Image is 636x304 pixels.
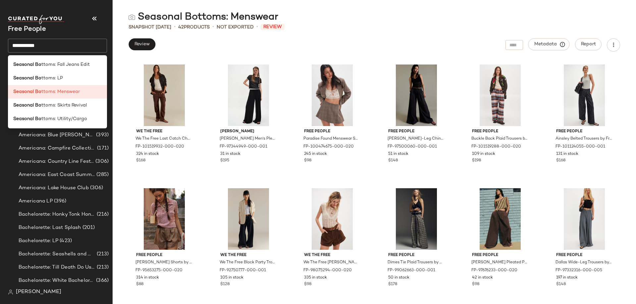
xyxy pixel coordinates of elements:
[220,275,243,281] span: 105 in stock
[95,131,109,139] span: (393)
[220,129,277,135] span: [PERSON_NAME]
[178,25,184,30] span: 42
[220,151,240,157] span: 31 in stock
[129,24,171,31] span: Snapshot [DATE]
[467,65,534,126] img: 101519288_020_a
[19,277,95,284] span: Bachelorette: White Bachelorette Outfits
[131,188,198,250] img: 95653275_020_g
[472,282,479,287] span: $98
[256,23,258,31] span: •
[388,260,444,266] span: Dimes Tie Plaid Trousers by Free People in Black, Size: US 6
[13,102,41,109] b: Seasonal Bo
[471,136,528,142] span: Buckle Back Plaid Trousers by Free People in Brown, Size: US 14
[215,65,282,126] img: 97344949_001_a
[131,65,198,126] img: 101519932_020_a
[215,188,282,250] img: 92750777_001_a
[581,42,596,47] span: Report
[556,282,566,287] span: $148
[174,23,176,31] span: •
[471,260,528,266] span: [PERSON_NAME] Pleated Pull-On Trousers by Free People in Brown, Size: XL
[299,65,366,126] img: 100474675_020_a
[13,88,41,95] b: Seasonal Bo
[304,275,327,281] span: 335 in stock
[220,158,229,164] span: $195
[135,268,183,274] span: FP-95653275-000-020
[53,197,67,205] span: (396)
[95,277,109,284] span: (366)
[220,260,276,266] span: We The Free Block Party Trouser Jeans at Free People in Black, Size: 26
[8,289,13,295] img: svg%3e
[19,145,96,152] span: Americana: Campfire Collective
[472,158,481,164] span: $198
[19,264,95,271] span: Bachelorette: Till Death Do Us Party
[178,24,210,31] div: Products
[299,188,366,250] img: 98075294_020_a
[556,129,612,135] span: Free People
[388,151,408,157] span: 51 in stock
[19,184,89,192] span: Americana: Lake House Club
[89,184,103,192] span: (306)
[471,268,517,274] span: FP-97676233-000-020
[19,211,95,218] span: Bachelorette: Honky Tonk Honey
[134,42,150,47] span: Review
[388,275,409,281] span: 50 in stock
[220,252,277,258] span: We The Free
[304,252,360,258] span: We The Free
[528,38,570,50] button: Metadata
[136,129,192,135] span: We The Free
[41,75,63,82] span: ttoms: LP
[220,268,266,274] span: FP-92750777-000-001
[556,268,602,274] span: FP-97332316-000-005
[551,188,618,250] img: 97332316_005_a
[383,65,450,126] img: 97500060_001_a
[41,102,87,109] span: ttoms: Skirts Revival
[303,136,360,142] span: Paradise Found Menswear Skort by Free People in Brown, Size: XS
[81,224,95,232] span: (201)
[303,260,360,266] span: We The Free [PERSON_NAME] Suede Shorts at Free People in Brown, Size: L
[129,11,278,24] div: Seasonal Bottoms: Menswear
[388,252,445,258] span: Free People
[472,252,528,258] span: Free People
[94,158,109,165] span: (306)
[220,136,276,142] span: [PERSON_NAME] Men's Pleated Pants at Free People in Black, Size: L
[388,268,435,274] span: FP-99062663-000-001
[135,144,184,150] span: FP-101519932-000-020
[575,38,602,50] button: Report
[136,151,159,157] span: 324 in stock
[135,136,192,142] span: We The Free Last Catch Check Pants at Free People in Brown, Size: US 2
[388,282,397,287] span: $178
[8,26,46,33] span: Current Company Name
[467,188,534,250] img: 97676233_020_e
[58,237,72,245] span: (423)
[556,252,612,258] span: Free People
[304,282,311,287] span: $98
[556,144,605,150] span: FP-101124055-000-001
[304,151,327,157] span: 245 in stock
[304,129,360,135] span: Free People
[129,38,155,50] button: Review
[13,75,41,82] b: Seasonal Bo
[388,129,445,135] span: Free People
[41,115,87,122] span: ttoms: Utility/Cargo
[556,151,578,157] span: 131 in stock
[136,282,143,287] span: $88
[13,61,41,68] b: Seasonal Bo
[19,158,94,165] span: Americana: Country Line Festival
[19,237,58,245] span: Bachelorette: LP
[471,144,521,150] span: FP-101519288-000-020
[136,252,192,258] span: Free People
[41,61,90,68] span: ttoms: Fall Jeans Edit
[19,197,53,205] span: Americana LP
[16,288,61,296] span: [PERSON_NAME]
[556,275,578,281] span: 197 in stock
[19,224,81,232] span: Bachelorette: Last Splash
[19,250,95,258] span: Bachelorette: Seashells and Wedding Bells
[220,144,267,150] span: FP-97344949-000-001
[19,171,95,179] span: Americana: East Coast Summer
[551,65,618,126] img: 101124055_001_a
[129,14,135,21] img: svg%3e
[556,136,612,142] span: Ainsley Belted Trousers by Free People in Black, Size: US 6
[19,131,95,139] span: Americana: Blue [PERSON_NAME] Baby
[304,158,311,164] span: $98
[472,275,493,281] span: 42 in stock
